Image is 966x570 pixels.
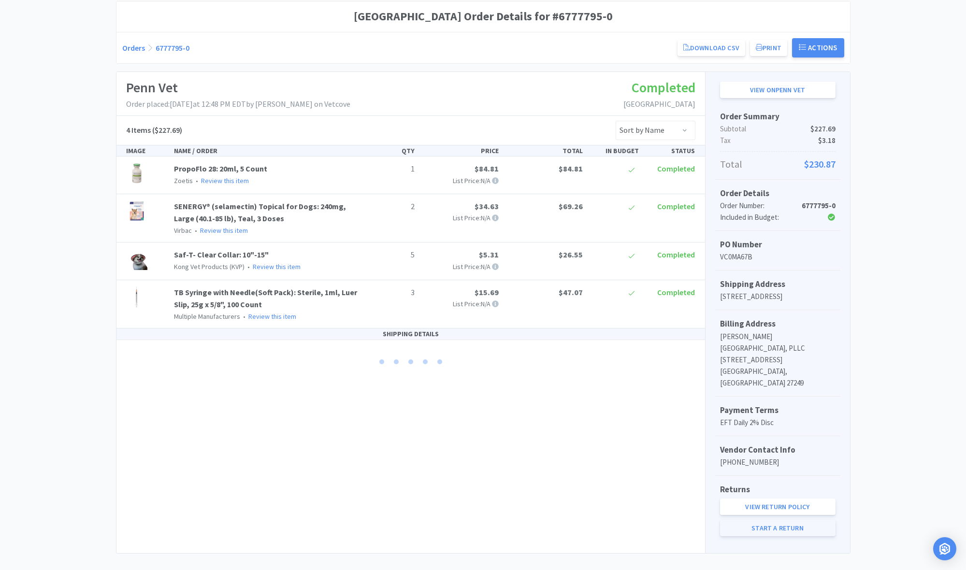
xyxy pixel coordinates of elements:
p: [GEOGRAPHIC_DATA] [623,98,695,111]
a: View Return Policy [720,499,836,515]
div: NAME / ORDER [170,145,362,156]
h5: Payment Terms [720,404,836,417]
span: $47.07 [559,287,583,297]
span: Completed [657,164,695,173]
p: VC0MA67B [720,251,836,263]
strong: 6777795-0 [802,201,836,210]
a: PropoFlo 28: 20ml, 5 Count [174,164,267,173]
h5: PO Number [720,238,836,251]
span: • [242,312,247,321]
button: Actions [792,38,844,57]
a: Review this item [201,176,249,185]
p: List Price: N/A [422,175,499,186]
span: Virbac [174,226,192,235]
div: Order Number: [720,200,797,212]
span: Kong Vet Products (KVP) [174,262,245,271]
a: 6777795-0 [156,43,189,53]
span: Completed [657,287,695,297]
p: [STREET_ADDRESS] [720,354,836,366]
a: Saf-T- Clear Collar: 10"-15" [174,250,269,259]
span: $69.26 [559,201,583,211]
p: List Price: N/A [422,213,499,223]
span: Completed [657,250,695,259]
p: [PHONE_NUMBER] [720,456,836,468]
h5: Order Summary [720,110,836,123]
span: Completed [632,79,695,96]
div: SHIPPING DETAILS [116,328,705,340]
span: Zoetis [174,176,193,185]
img: 07a428fef6934ca6ae5566300da4cd41_161188.png [126,163,147,184]
div: QTY [362,145,418,156]
a: TB Syringe with Needle(Soft Pack): Sterile, 1ml, Luer Slip, 25g x 5/8", 100 Count [174,287,357,310]
span: • [246,262,251,271]
img: 868f5502168843a2842f00a7a7149168_158352.png [126,249,147,270]
a: Review this item [248,312,296,321]
a: Review this item [200,226,248,235]
p: List Price: N/A [422,261,499,272]
div: PRICE [418,145,503,156]
img: 333b9030406546de9521ff397b7118b1_377070.png [126,200,147,222]
p: EFT Daily 2% Disc [720,417,836,428]
span: 4 Items [126,125,151,135]
span: $26.55 [559,250,583,259]
h1: [GEOGRAPHIC_DATA] Order Details for #6777795-0 [122,7,844,26]
p: 1 [366,163,415,175]
h5: Vendor Contact Info [720,443,836,456]
p: List Price: N/A [422,299,499,309]
a: SENERGY® (selamectin) Topical for Dogs: 240mg, Large (40.1-85 lb), Teal, 3 Doses [174,201,346,224]
span: $5.31 [479,250,499,259]
img: 241528902df04bae9eafd491da761055_558588.png [126,286,147,308]
h5: Shipping Address [720,278,836,291]
a: View onPenn Vet [720,82,836,98]
span: Completed [657,201,695,211]
div: IN BUDGET [587,145,643,156]
h5: ($227.69) [126,124,182,137]
p: 3 [366,286,415,299]
div: Open Intercom Messenger [933,537,956,560]
p: Order placed: [DATE] at 12:48 PM EDT by [PERSON_NAME] on Vetcove [126,98,350,111]
span: • [194,176,200,185]
p: [PERSON_NAME][GEOGRAPHIC_DATA], PLLC [720,331,836,354]
span: $84.81 [559,164,583,173]
a: Download CSV [678,40,745,56]
a: Review this item [253,262,301,271]
p: Total [720,157,836,172]
p: 2 [366,200,415,213]
h1: Penn Vet [126,77,350,99]
div: IMAGE [122,145,171,156]
a: Orders [122,43,145,53]
span: • [193,226,199,235]
p: [STREET_ADDRESS] [720,291,836,302]
div: STATUS [643,145,699,156]
div: Included in Budget: [720,212,797,223]
div: TOTAL [503,145,587,156]
h5: Billing Address [720,317,836,330]
span: $34.63 [475,201,499,211]
p: Tax [720,135,836,146]
p: [GEOGRAPHIC_DATA], [GEOGRAPHIC_DATA] 27249 [720,366,836,389]
p: 5 [366,249,415,261]
button: Print [750,40,787,56]
span: Multiple Manufacturers [174,312,240,321]
span: $15.69 [475,287,499,297]
span: $3.18 [818,135,836,146]
span: $227.69 [810,123,836,135]
p: Subtotal [720,123,836,135]
h5: Returns [720,483,836,496]
span: $230.87 [804,157,836,172]
a: Start a Return [720,520,836,536]
span: $84.81 [475,164,499,173]
h5: Order Details [720,187,836,200]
